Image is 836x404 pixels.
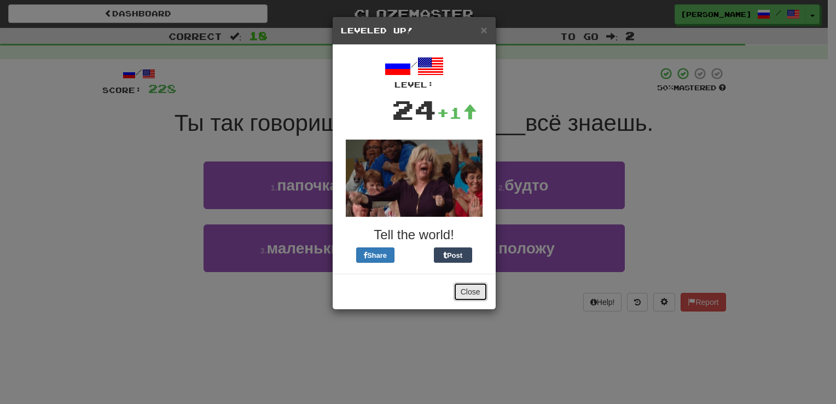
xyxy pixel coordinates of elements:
h3: Tell the world! [341,228,487,242]
div: / [341,53,487,90]
div: +1 [437,102,477,124]
button: Post [434,247,472,263]
div: 24 [392,90,437,129]
h5: Leveled Up! [341,25,487,36]
button: Close [454,282,487,301]
button: Share [356,247,394,263]
img: happy-lady-c767e5519d6a7a6d241e17537db74d2b6302dbbc2957d4f543dfdf5f6f88f9b5.gif [346,140,483,217]
iframe: X Post Button [394,247,434,263]
span: × [480,24,487,36]
button: Close [480,24,487,36]
div: Level: [341,79,487,90]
